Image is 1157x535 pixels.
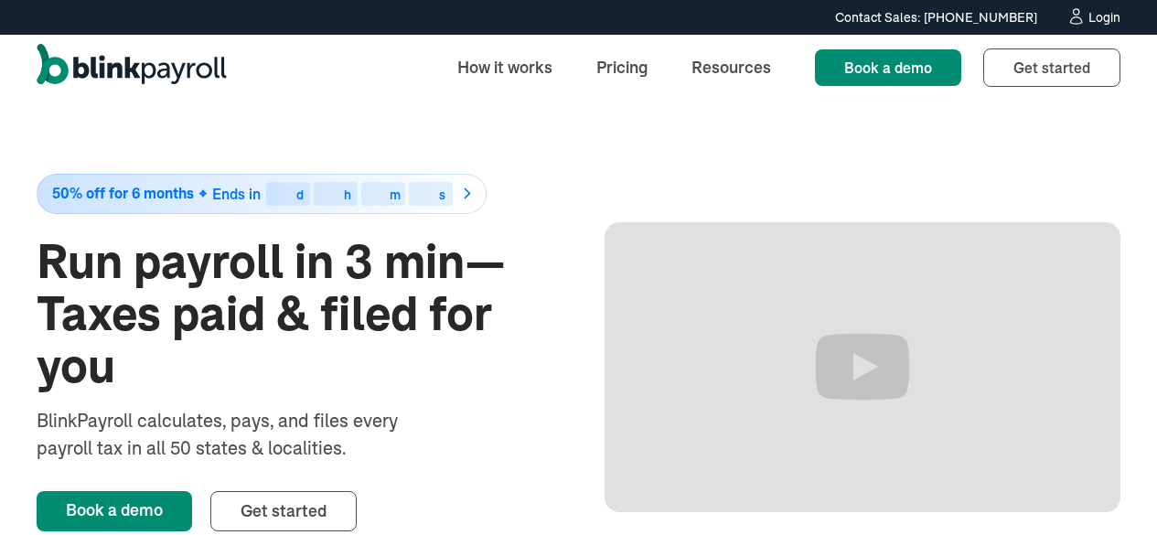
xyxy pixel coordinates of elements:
[241,500,327,521] span: Get started
[52,186,194,201] span: 50% off for 6 months
[37,44,227,91] a: home
[815,49,961,86] a: Book a demo
[835,8,1037,27] div: Contact Sales: [PHONE_NUMBER]
[443,48,567,87] a: How it works
[439,188,445,201] div: s
[212,185,261,203] span: Ends in
[37,174,553,214] a: 50% off for 6 monthsEnds indhms
[1066,7,1120,27] a: Login
[37,407,446,462] div: BlinkPayroll calculates, pays, and files every payroll tax in all 50 states & localities.
[296,188,304,201] div: d
[344,188,351,201] div: h
[37,491,192,531] a: Book a demo
[1088,11,1120,24] div: Login
[844,59,932,77] span: Book a demo
[1013,59,1090,77] span: Get started
[37,236,553,393] h1: Run payroll in 3 min—Taxes paid & filed for you
[390,188,401,201] div: m
[605,222,1121,512] iframe: Run Payroll in 3 min with BlinkPayroll
[210,491,357,531] a: Get started
[582,48,662,87] a: Pricing
[677,48,786,87] a: Resources
[983,48,1120,87] a: Get started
